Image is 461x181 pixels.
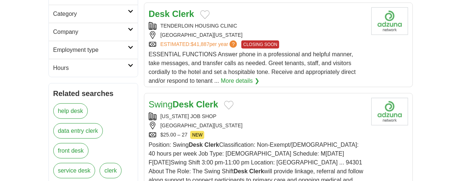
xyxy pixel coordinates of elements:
[149,122,365,129] div: [GEOGRAPHIC_DATA][US_STATE]
[189,142,203,148] strong: Desk
[190,131,204,139] span: NEW
[49,59,138,77] a: Hours
[149,31,365,39] div: [GEOGRAPHIC_DATA][US_STATE]
[149,113,365,120] div: [US_STATE] JOB SHOP
[371,98,408,125] img: Company logo
[149,51,356,84] span: ESSENTIAL FUNCTIONS Answer phone in a professional and helpful manner, take messages, and transfe...
[53,123,103,139] a: data entry clerk
[100,163,122,178] a: clerk
[53,28,128,36] h2: Company
[241,40,279,49] span: CLOSING SOON
[53,64,128,72] h2: Hours
[205,142,219,148] strong: Clerk
[200,10,210,19] button: Add to favorite jobs
[161,40,239,49] a: ESTIMATED:$41,887per year?
[172,9,194,19] strong: Clerk
[49,23,138,41] a: Company
[191,41,209,47] span: $41,887
[53,10,128,18] h2: Category
[371,7,408,35] img: Company logo
[53,163,96,178] a: service desk
[53,88,133,99] h2: Related searches
[49,5,138,23] a: Category
[149,9,194,19] a: Desk Clerk
[196,99,218,109] strong: Clerk
[149,99,218,109] a: SwingDesk Clerk
[53,103,88,119] a: help desk
[249,168,264,174] strong: Clerk
[53,143,89,159] a: front desk
[224,101,234,110] button: Add to favorite jobs
[234,168,248,174] strong: Desk
[49,41,138,59] a: Employment type
[149,22,365,30] div: TENDERLOIN HOUSING CLINIC
[149,131,365,139] div: $25.00 – 27
[221,77,259,85] a: More details ❯
[230,40,237,48] span: ?
[173,99,194,109] strong: Desk
[53,46,128,54] h2: Employment type
[149,9,170,19] strong: Desk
